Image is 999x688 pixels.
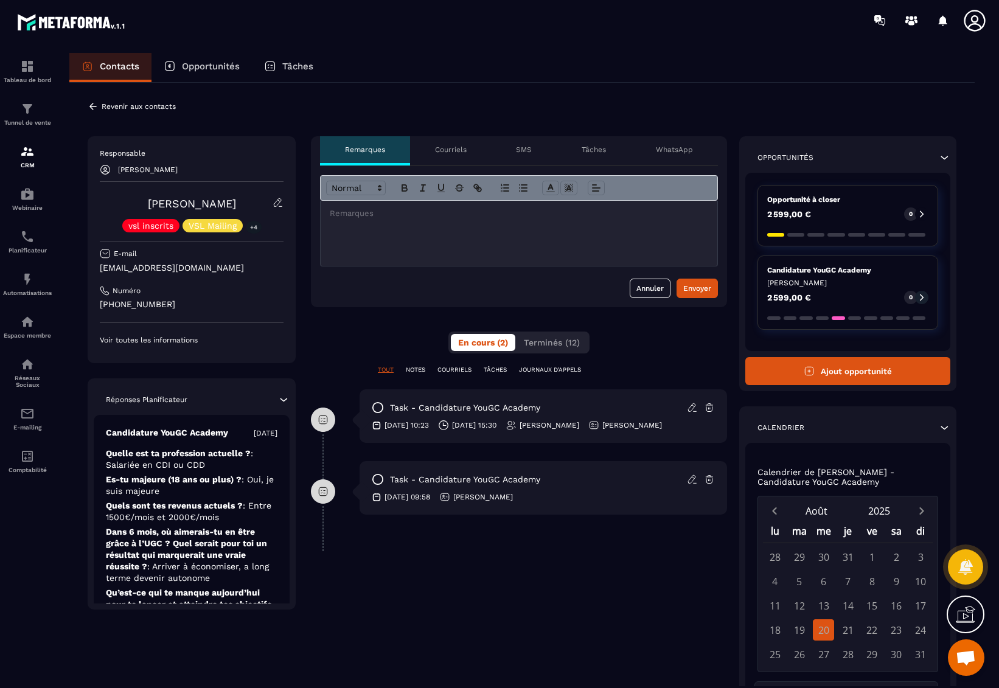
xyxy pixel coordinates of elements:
[3,397,52,440] a: emailemailE-mailing
[100,61,139,72] p: Contacts
[910,619,931,641] div: 24
[813,644,834,665] div: 27
[113,286,141,296] p: Numéro
[813,619,834,641] div: 20
[100,148,284,158] p: Responsable
[3,162,52,169] p: CRM
[862,619,883,641] div: 22
[151,53,252,82] a: Opportunités
[3,263,52,305] a: automationsautomationsAutomatisations
[452,420,496,430] p: [DATE] 15:30
[813,546,834,568] div: 30
[813,571,834,592] div: 6
[437,366,472,374] p: COURRIELS
[390,474,540,485] p: task - Candidature YouGC Academy
[69,53,151,82] a: Contacts
[3,92,52,135] a: formationformationTunnel de vente
[451,334,515,351] button: En cours (2)
[252,53,325,82] a: Tâches
[519,366,581,374] p: JOURNAUX D'APPELS
[3,135,52,178] a: formationformationCRM
[20,229,35,244] img: scheduler
[406,366,425,374] p: NOTES
[763,521,787,543] div: lu
[20,357,35,372] img: social-network
[757,467,938,487] p: Calendrier de [PERSON_NAME] - Candidature YouGC Academy
[909,293,913,302] p: 0
[683,282,711,294] div: Envoyer
[20,449,35,464] img: accountant
[764,571,785,592] div: 4
[909,210,913,218] p: 0
[106,526,277,584] p: Dans 6 mois, où aimerais-tu en être grâce à l’UGC ? Quel serait pour toi un résultat qui marquera...
[484,366,507,374] p: TÂCHES
[886,619,907,641] div: 23
[582,145,606,155] p: Tâches
[767,293,811,302] p: 2 599,00 €
[763,502,785,519] button: Previous month
[3,50,52,92] a: formationformationTableau de bord
[3,178,52,220] a: automationsautomationsWebinaire
[20,314,35,329] img: automations
[3,305,52,348] a: automationsautomationsEspace membre
[385,492,430,502] p: [DATE] 09:58
[910,644,931,665] div: 31
[189,221,237,230] p: VSL Mailing
[128,221,173,230] p: vsl inscrits
[118,165,178,174] p: [PERSON_NAME]
[836,521,860,543] div: je
[908,521,933,543] div: di
[813,595,834,616] div: 13
[837,546,858,568] div: 31
[20,187,35,201] img: automations
[20,272,35,287] img: automations
[767,210,811,218] p: 2 599,00 €
[862,546,883,568] div: 1
[106,587,277,633] p: Qu’est-ce qui te manque aujourd’hui pour te lancer et atteindre tes objectifs ?
[788,571,810,592] div: 5
[3,440,52,482] a: accountantaccountantComptabilité
[910,502,933,519] button: Next month
[837,644,858,665] div: 28
[20,144,35,159] img: formation
[254,428,277,438] p: [DATE]
[182,61,240,72] p: Opportunités
[848,500,911,521] button: Open years overlay
[3,119,52,126] p: Tunnel de vente
[788,644,810,665] div: 26
[788,619,810,641] div: 19
[148,197,236,210] a: [PERSON_NAME]
[785,500,848,521] button: Open months overlay
[886,546,907,568] div: 2
[458,338,508,347] span: En cours (2)
[453,492,513,502] p: [PERSON_NAME]
[764,644,785,665] div: 25
[3,375,52,388] p: Réseaux Sociaux
[3,247,52,254] p: Planificateur
[812,521,836,543] div: me
[910,546,931,568] div: 3
[656,145,693,155] p: WhatsApp
[757,153,813,162] p: Opportunités
[948,639,984,676] a: Mở cuộc trò chuyện
[860,521,884,543] div: ve
[837,571,858,592] div: 7
[787,521,812,543] div: ma
[767,195,928,204] p: Opportunité à closer
[282,61,313,72] p: Tâches
[390,402,540,414] p: task - Candidature YouGC Academy
[602,420,662,430] p: [PERSON_NAME]
[100,262,284,274] p: [EMAIL_ADDRESS][DOMAIN_NAME]
[3,467,52,473] p: Comptabilité
[3,204,52,211] p: Webinaire
[837,595,858,616] div: 14
[517,334,587,351] button: Terminés (12)
[516,145,532,155] p: SMS
[3,348,52,397] a: social-networksocial-networkRéseaux Sociaux
[17,11,127,33] img: logo
[106,561,269,583] span: : Arriver à économiser, a long terme devenir autonome
[3,424,52,431] p: E-mailing
[862,571,883,592] div: 8
[524,338,580,347] span: Terminés (12)
[757,423,804,433] p: Calendrier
